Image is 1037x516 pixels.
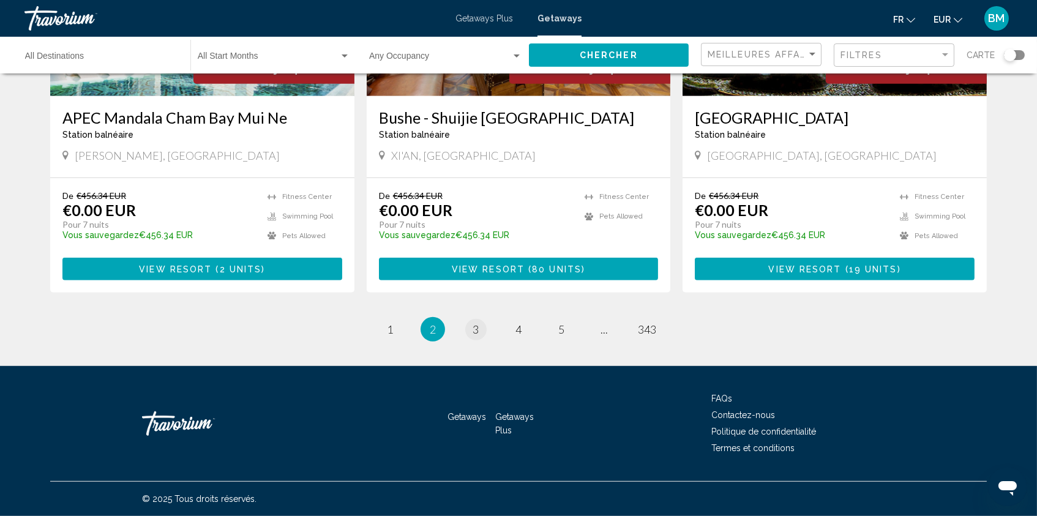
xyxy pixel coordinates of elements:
button: View Resort(80 units) [379,258,659,280]
a: Getaways [447,412,486,422]
span: €456.34 EUR [77,190,126,201]
span: Chercher [580,51,638,61]
a: Bushe - Shuijie [GEOGRAPHIC_DATA] [379,108,659,127]
span: De [379,190,390,201]
span: BM [989,12,1005,24]
span: Vous sauvegardez [379,230,455,240]
span: ( ) [525,264,585,274]
mat-select: Sort by [708,50,818,60]
span: Pets Allowed [915,232,958,240]
span: Fitness Center [282,193,332,201]
span: View Resort [452,264,525,274]
ul: Pagination [50,317,987,342]
button: Filter [834,43,954,68]
a: Getaways Plus [496,412,534,435]
a: FAQs [711,394,732,403]
span: 2 [430,323,436,336]
a: Contactez-nous [711,410,775,420]
span: Station balnéaire [695,130,766,140]
p: €456.34 EUR [62,230,255,240]
a: APEC Mandala Cham Bay Mui Ne [62,108,342,127]
button: User Menu [981,6,1013,31]
span: 19 units [849,264,897,274]
span: Vous sauvegardez [62,230,139,240]
span: 80 units [532,264,582,274]
a: Getaways Plus [455,13,513,23]
button: View Resort(2 units) [62,258,342,280]
span: 343 [638,323,656,336]
p: €0.00 EUR [695,201,768,219]
span: €456.34 EUR [709,190,758,201]
span: Station balnéaire [379,130,450,140]
span: ( ) [212,264,265,274]
span: [GEOGRAPHIC_DATA], [GEOGRAPHIC_DATA] [707,149,937,162]
p: Pour 7 nuits [62,219,255,230]
span: Station balnéaire [62,130,133,140]
span: De [62,190,73,201]
span: View Resort [769,264,842,274]
span: Filtres [840,50,882,60]
span: Meilleures affaires [708,50,823,59]
span: Pets Allowed [282,232,326,240]
span: View Resort [139,264,212,274]
p: Pour 7 nuits [695,219,888,230]
p: €456.34 EUR [695,230,888,240]
p: Pour 7 nuits [379,219,573,230]
span: 2 units [220,264,262,274]
span: Fitness Center [915,193,964,201]
span: De [695,190,706,201]
p: €0.00 EUR [62,201,136,219]
span: EUR [934,15,951,24]
span: XI'AN, [GEOGRAPHIC_DATA] [391,149,536,162]
button: View Resort(19 units) [695,258,975,280]
a: Politique de confidentialité [711,427,816,436]
span: © 2025 Tous droits réservés. [142,494,256,504]
span: fr [893,15,904,24]
span: 4 [515,323,522,336]
span: Swimming Pool [915,212,965,220]
p: €0.00 EUR [379,201,452,219]
span: Carte [967,47,995,64]
span: Pets Allowed [599,212,643,220]
span: [PERSON_NAME], [GEOGRAPHIC_DATA] [75,149,280,162]
span: €456.34 EUR [393,190,443,201]
button: Change currency [934,10,962,28]
a: [GEOGRAPHIC_DATA] [695,108,975,127]
button: Change language [893,10,915,28]
a: Travorium [24,6,443,31]
span: 3 [473,323,479,336]
span: Vous sauvegardez [695,230,771,240]
a: Getaways [537,13,582,23]
button: Chercher [529,43,689,66]
span: 1 [387,323,393,336]
span: Fitness Center [599,193,649,201]
span: ( ) [842,264,901,274]
span: ... [601,323,608,336]
a: Termes et conditions [711,443,795,453]
span: 5 [558,323,564,336]
span: Swimming Pool [282,212,333,220]
iframe: Bouton de lancement de la fenêtre de messagerie [988,467,1027,506]
a: Travorium [142,405,264,442]
p: €456.34 EUR [379,230,573,240]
